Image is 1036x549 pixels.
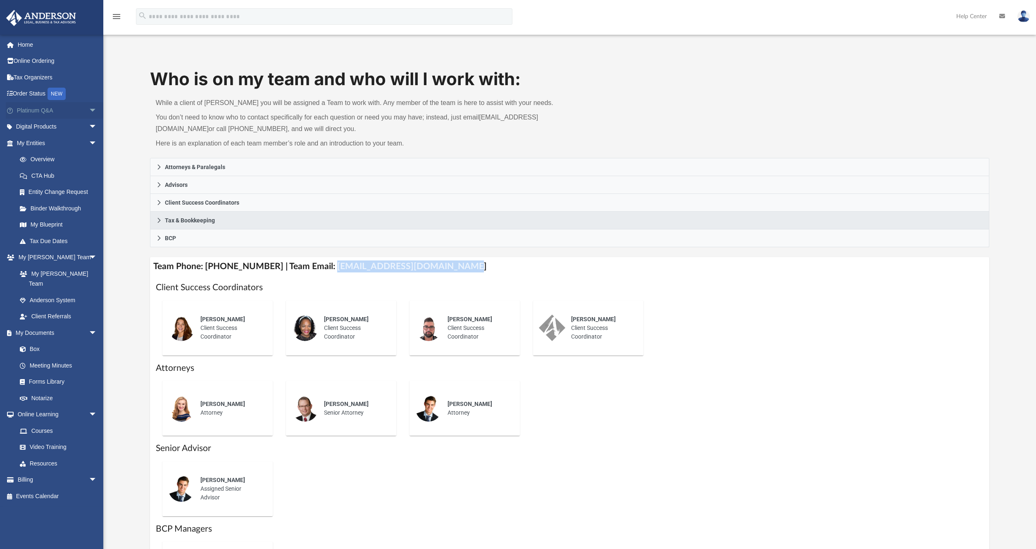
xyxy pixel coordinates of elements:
[318,394,391,423] div: Senior Attorney
[200,316,245,322] span: [PERSON_NAME]
[200,401,245,407] span: [PERSON_NAME]
[12,390,105,406] a: Notarize
[448,401,492,407] span: [PERSON_NAME]
[168,475,195,502] img: thumbnail
[12,200,110,217] a: Binder Walkthrough
[442,394,514,423] div: Attorney
[156,282,984,294] h1: Client Success Coordinators
[12,341,101,358] a: Box
[292,395,318,422] img: thumbnail
[165,235,176,241] span: BCP
[12,167,110,184] a: CTA Hub
[200,477,245,483] span: [PERSON_NAME]
[6,119,110,135] a: Digital Productsarrow_drop_down
[324,316,369,322] span: [PERSON_NAME]
[165,164,225,170] span: Attorneys & Paralegals
[6,135,110,151] a: My Entitiesarrow_drop_down
[571,316,616,322] span: [PERSON_NAME]
[12,308,105,325] a: Client Referrals
[324,401,369,407] span: [PERSON_NAME]
[165,200,239,205] span: Client Success Coordinators
[6,325,105,341] a: My Documentsarrow_drop_down
[195,470,267,508] div: Assigned Senior Advisor
[318,309,391,347] div: Client Success Coordinator
[168,395,195,422] img: thumbnail
[12,292,105,308] a: Anderson System
[156,112,564,135] p: You don’t need to know who to contact specifically for each question or need you may have; instea...
[150,67,989,91] h1: Who is on my team and who will I work with:
[6,406,105,423] a: Online Learningarrow_drop_down
[89,119,105,136] span: arrow_drop_down
[6,69,110,86] a: Tax Organizers
[292,315,318,341] img: thumbnail
[6,488,110,504] a: Events Calendar
[415,395,442,422] img: thumbnail
[156,362,984,374] h1: Attorneys
[89,406,105,423] span: arrow_drop_down
[1017,10,1030,22] img: User Pic
[6,102,110,119] a: Platinum Q&Aarrow_drop_down
[156,523,984,535] h1: BCP Managers
[150,194,989,212] a: Client Success Coordinators
[6,53,110,69] a: Online Ordering
[6,472,110,488] a: Billingarrow_drop_down
[4,10,79,26] img: Anderson Advisors Platinum Portal
[12,233,110,249] a: Tax Due Dates
[448,316,492,322] span: [PERSON_NAME]
[12,455,105,472] a: Resources
[442,309,514,347] div: Client Success Coordinator
[415,315,442,341] img: thumbnail
[89,325,105,341] span: arrow_drop_down
[112,16,121,21] a: menu
[12,265,101,292] a: My [PERSON_NAME] Team
[12,357,105,374] a: Meeting Minutes
[150,229,989,247] a: BCP
[12,217,105,233] a: My Blueprint
[12,184,110,201] a: Entity Change Request
[12,374,101,390] a: Forms Library
[89,249,105,266] span: arrow_drop_down
[112,12,121,21] i: menu
[6,249,105,266] a: My [PERSON_NAME] Teamarrow_drop_down
[89,135,105,152] span: arrow_drop_down
[6,86,110,103] a: Order StatusNEW
[138,11,147,20] i: search
[150,212,989,229] a: Tax & Bookkeeping
[89,102,105,119] span: arrow_drop_down
[89,472,105,489] span: arrow_drop_down
[168,315,195,341] img: thumbnail
[156,138,564,149] p: Here is an explanation of each team member’s role and an introduction to your team.
[165,182,188,188] span: Advisors
[565,309,638,347] div: Client Success Coordinator
[156,97,564,109] p: While a client of [PERSON_NAME] you will be assigned a Team to work with. Any member of the team ...
[48,88,66,100] div: NEW
[12,151,110,168] a: Overview
[195,309,267,347] div: Client Success Coordinator
[150,257,989,276] h4: Team Phone: [PHONE_NUMBER] | Team Email: [EMAIL_ADDRESS][DOMAIN_NAME]
[12,439,101,456] a: Video Training
[165,217,215,223] span: Tax & Bookkeeping
[539,315,565,341] img: thumbnail
[156,442,984,454] h1: Senior Advisor
[195,394,267,423] div: Attorney
[150,158,989,176] a: Attorneys & Paralegals
[150,176,989,194] a: Advisors
[12,422,105,439] a: Courses
[6,36,110,53] a: Home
